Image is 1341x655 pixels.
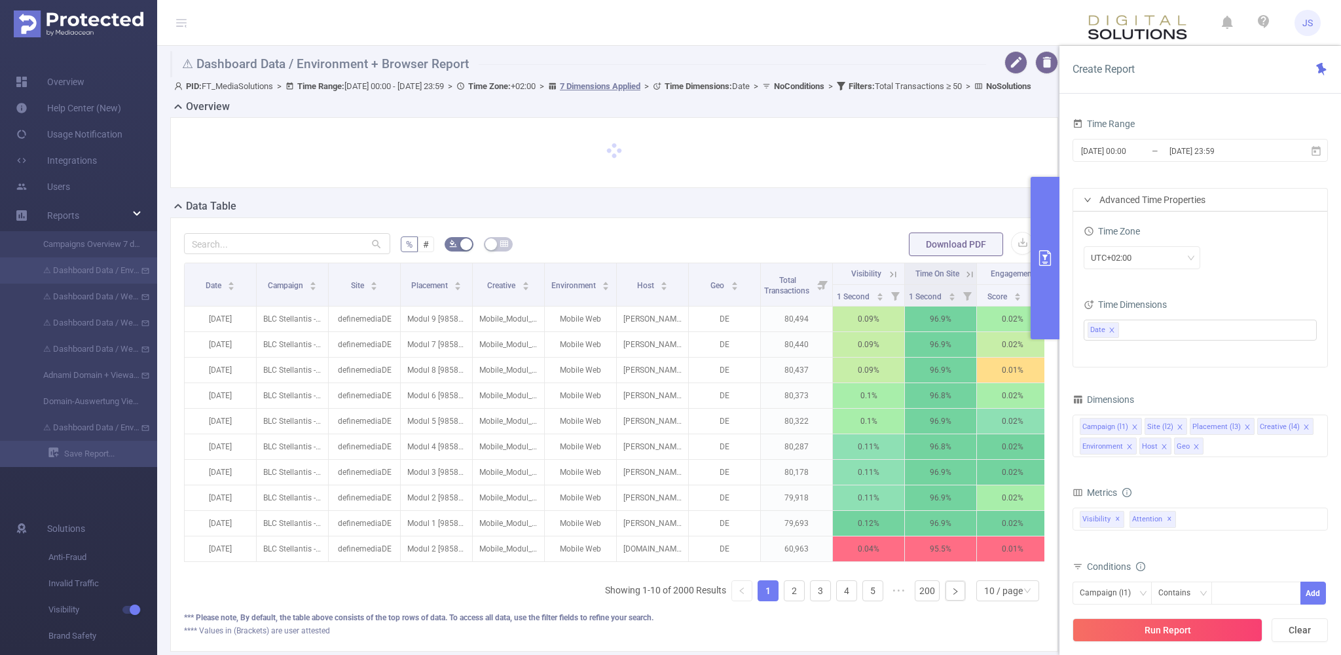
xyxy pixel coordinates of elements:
i: icon: caret-up [371,280,378,284]
span: 1 Second [909,292,944,301]
p: [DATE] [185,511,256,536]
i: icon: down [1200,589,1207,599]
i: icon: caret-up [522,280,529,284]
div: Sort [454,280,462,288]
p: 96.9% [905,332,976,357]
p: Modul 2 [9858783] [401,485,472,510]
p: 0.1% [833,383,904,408]
a: ⚠ Dashboard Data / Weekly catch-up - [DATE] [26,336,141,362]
li: 200 [915,580,940,601]
p: 0.02 % [977,511,1048,536]
p: Mobile_Modul_1_HeaderVideo.zip [5571850] [473,511,544,536]
i: icon: caret-down [876,295,883,299]
a: ⚠ Dashboard Data / Environment + Browser Report [26,257,141,284]
p: 0.12% [833,511,904,536]
b: No Solutions [986,81,1031,91]
span: Environment [551,281,598,290]
p: BLC Stellantis - DS No8 - Q3 2025 [288288] [257,485,328,510]
span: ✕ [1167,512,1172,527]
p: DE [689,409,760,434]
b: No Conditions [774,81,824,91]
p: Modul 7 [9858788] [401,332,472,357]
p: 96.9% [905,460,976,485]
p: [DATE] [185,358,256,383]
i: icon: close [1193,443,1200,451]
p: Mobile Web [545,434,616,459]
p: [DATE] [185,332,256,357]
p: BLC Stellantis - DS No8 - Q3 2025 [288288] [257,307,328,331]
p: 80,322 [761,409,832,434]
p: Mobile Web [545,332,616,357]
span: Time Zone [1084,226,1140,236]
p: 0.02 % [977,434,1048,459]
div: Site (l2) [1147,419,1173,436]
p: 80,287 [761,434,832,459]
span: > [273,81,285,91]
p: DE [689,383,760,408]
div: icon: rightAdvanced Time Properties [1073,189,1327,211]
span: FT_MediaSolutions [DATE] 00:00 - [DATE] 23:59 +02:00 [174,81,1031,91]
p: [PERSON_NAME][DOMAIN_NAME] [617,332,688,357]
li: Host [1139,438,1171,455]
i: icon: close [1177,424,1183,432]
p: [DATE] [185,409,256,434]
a: Domain-Auswertung Viewability [26,388,141,415]
p: 0.09% [833,332,904,357]
li: Previous Page [731,580,752,601]
button: Download PDF [909,233,1003,256]
i: icon: close [1161,443,1167,451]
p: Mobile Web [545,383,616,408]
span: > [536,81,548,91]
span: ••• [889,580,909,601]
p: Modul 4 [9858785] [401,434,472,459]
p: [PERSON_NAME][DOMAIN_NAME] [617,383,688,408]
span: Host [637,281,656,290]
p: 80,437 [761,358,832,383]
p: Mobile Web [545,307,616,331]
i: icon: down [1023,587,1031,596]
span: Reports [47,210,79,221]
span: Visibility [1080,511,1124,528]
p: [PERSON_NAME][DOMAIN_NAME] [617,307,688,331]
a: 200 [915,581,939,601]
span: Attention [1130,511,1176,528]
p: Mobile Web [545,358,616,383]
p: definemediaDE [329,383,400,408]
i: icon: bg-colors [449,240,457,248]
p: 0.11% [833,485,904,510]
i: icon: caret-up [731,280,738,284]
p: definemediaDE [329,511,400,536]
a: ⚠ Dashboard Data / Weekly catch-up - [DATE] [26,310,141,336]
i: icon: user [174,82,186,90]
span: ✕ [1115,512,1120,527]
i: icon: close [1126,443,1133,451]
p: Mobile Web [545,409,616,434]
span: Placement [411,281,450,290]
p: DE [689,332,760,357]
p: definemediaDE [329,332,400,357]
p: Modul 1 [9858782] [401,511,472,536]
p: definemediaDE [329,307,400,331]
p: Modul 2 [9858783] [401,536,472,561]
p: [DATE] [185,485,256,510]
li: Next Page [945,580,966,601]
input: Start date [1080,142,1186,160]
p: DE [689,307,760,331]
b: Time Zone: [468,81,511,91]
p: 0.01 % [977,536,1048,561]
p: 0.11% [833,460,904,485]
span: Site [351,281,366,290]
i: icon: caret-down [371,285,378,289]
p: Modul 5 [9858786] [401,409,472,434]
div: Placement (l3) [1192,419,1241,436]
input: filter select [1122,322,1124,338]
li: Date [1088,322,1119,338]
li: Campaign (l1) [1080,418,1142,435]
i: icon: caret-down [602,285,610,289]
span: Total Transactions ≥ 50 [849,81,962,91]
a: ⚠ Dashboard Data / Environment + Browser Report 2.0 [26,415,141,441]
span: > [750,81,762,91]
a: 3 [811,581,830,601]
p: Mobile_Modul_8_Services.zip [5571857] [473,358,544,383]
p: [DATE] [185,383,256,408]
